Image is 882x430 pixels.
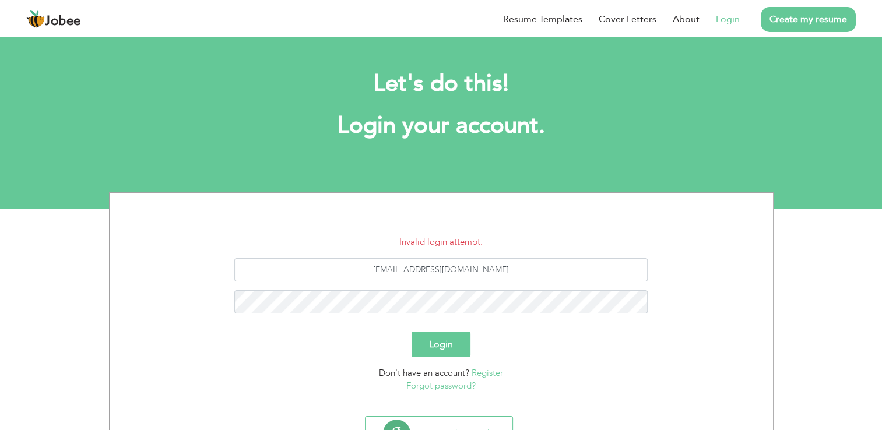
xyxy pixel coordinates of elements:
a: Login [716,12,740,26]
a: Cover Letters [599,12,656,26]
a: Jobee [26,10,81,29]
span: Jobee [45,15,81,28]
a: Register [472,367,503,379]
a: Resume Templates [503,12,582,26]
input: Email [234,258,648,281]
a: About [673,12,700,26]
span: Don't have an account? [379,367,469,379]
h2: Let's do this! [126,69,756,99]
button: Login [412,332,470,357]
li: Invalid login attempt. [118,235,764,249]
img: jobee.io [26,10,45,29]
a: Forgot password? [406,380,476,392]
h1: Login your account. [126,111,756,141]
a: Create my resume [761,7,856,32]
